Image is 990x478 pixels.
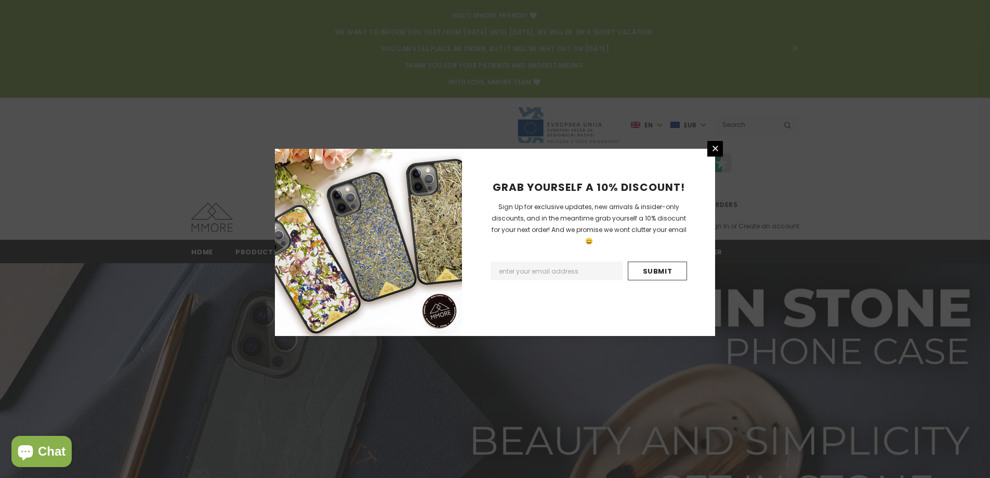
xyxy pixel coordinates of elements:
[491,262,623,280] input: Email Address
[707,141,723,157] a: Close
[8,436,75,470] inbox-online-store-chat: Shopify online store chat
[493,180,685,195] span: GRAB YOURSELF A 10% DISCOUNT!
[492,202,687,246] span: Sign Up for exclusive updates, new arrivals & insider-only discounts, and in the meantime grab yo...
[628,262,687,280] input: Submit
